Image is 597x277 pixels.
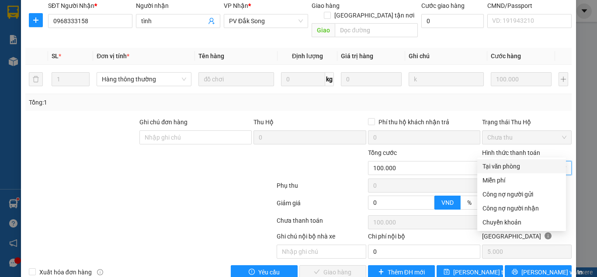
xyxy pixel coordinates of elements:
div: Chuyển khoản [482,217,561,227]
span: Đơn vị tính [97,53,129,60]
span: Hàng thông thường [102,73,186,86]
div: Miễn phí [482,175,561,185]
span: Giao hàng [312,2,340,9]
span: kg [325,72,334,86]
span: info-circle [97,269,103,275]
span: Thu Hộ [253,119,274,126]
div: Công nợ người gửi [482,189,561,199]
div: Chi phí nội bộ [368,231,480,245]
span: VP Nhận [224,2,248,9]
div: Cước gửi hàng sẽ được ghi vào công nợ của người gửi [477,187,566,201]
span: SL [52,53,59,60]
div: Tại văn phòng [482,161,561,171]
div: SĐT Người Nhận [48,1,132,11]
button: plus [559,72,569,86]
button: plus [29,13,43,27]
div: Tổng: 1 [29,98,231,107]
input: Cước giao hàng [421,14,484,28]
input: VD: Bàn, Ghế [198,72,274,86]
input: Ghi Chú [409,72,484,86]
span: [PERSON_NAME] và In [521,267,583,277]
input: Nhập ghi chú [277,245,366,259]
span: [PERSON_NAME] thay đổi [453,267,523,277]
input: 0 [341,72,401,86]
span: Yêu cầu [258,267,280,277]
span: plus [29,17,42,24]
span: exclamation-circle [249,269,255,276]
div: Phụ thu [276,181,367,196]
div: Giảm giá [276,198,367,214]
input: 0 [491,72,551,86]
span: [GEOGRAPHIC_DATA] tận nơi [331,11,418,20]
th: Ghi chú [405,48,488,65]
input: Dọc đường [335,23,418,37]
span: Thêm ĐH mới [388,267,425,277]
div: Ghi chú nội bộ nhà xe [277,231,366,245]
span: Cước hàng [491,53,521,60]
span: printer [512,269,518,276]
input: Ghi chú đơn hàng [139,130,252,144]
span: Chưa thu [487,131,566,144]
label: Hình thức thanh toán [482,149,540,156]
div: Người nhận [136,1,220,11]
div: Cước gửi hàng sẽ được ghi vào công nợ của người nhận [477,201,566,215]
span: Giá trị hàng [341,53,373,60]
span: Tên hàng [198,53,224,60]
span: user-add [208,18,215,25]
span: Định lượng [292,53,323,60]
button: delete [29,72,43,86]
div: Công nợ người nhận [482,203,561,213]
span: Xuất hóa đơn hàng [36,267,95,277]
span: Giao [312,23,335,37]
div: CMND/Passport [487,1,572,11]
span: info-circle [545,232,552,239]
div: Chưa thanh toán [276,216,367,231]
span: PV Đắk Song [229,14,303,28]
span: plus [378,269,384,276]
span: save [444,269,450,276]
span: Tổng cước [368,149,397,156]
label: Ghi chú đơn hàng [139,119,187,126]
span: VND [441,199,454,206]
span: % [467,199,472,206]
div: [GEOGRAPHIC_DATA] [482,231,572,245]
div: Trạng thái Thu Hộ [482,117,572,127]
span: Phí thu hộ khách nhận trả [375,117,453,127]
label: Cước giao hàng [421,2,465,9]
